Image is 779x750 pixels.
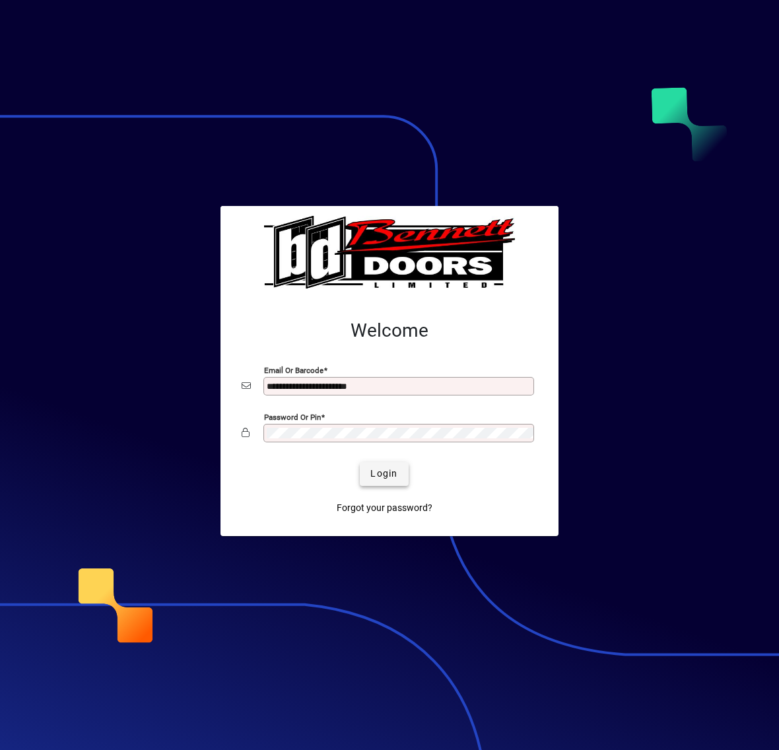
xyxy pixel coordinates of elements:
mat-label: Password or Pin [264,412,321,421]
span: Forgot your password? [337,501,432,515]
h2: Welcome [242,320,537,342]
a: Forgot your password? [331,496,438,520]
mat-label: Email or Barcode [264,365,323,374]
button: Login [360,462,408,486]
span: Login [370,467,397,481]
